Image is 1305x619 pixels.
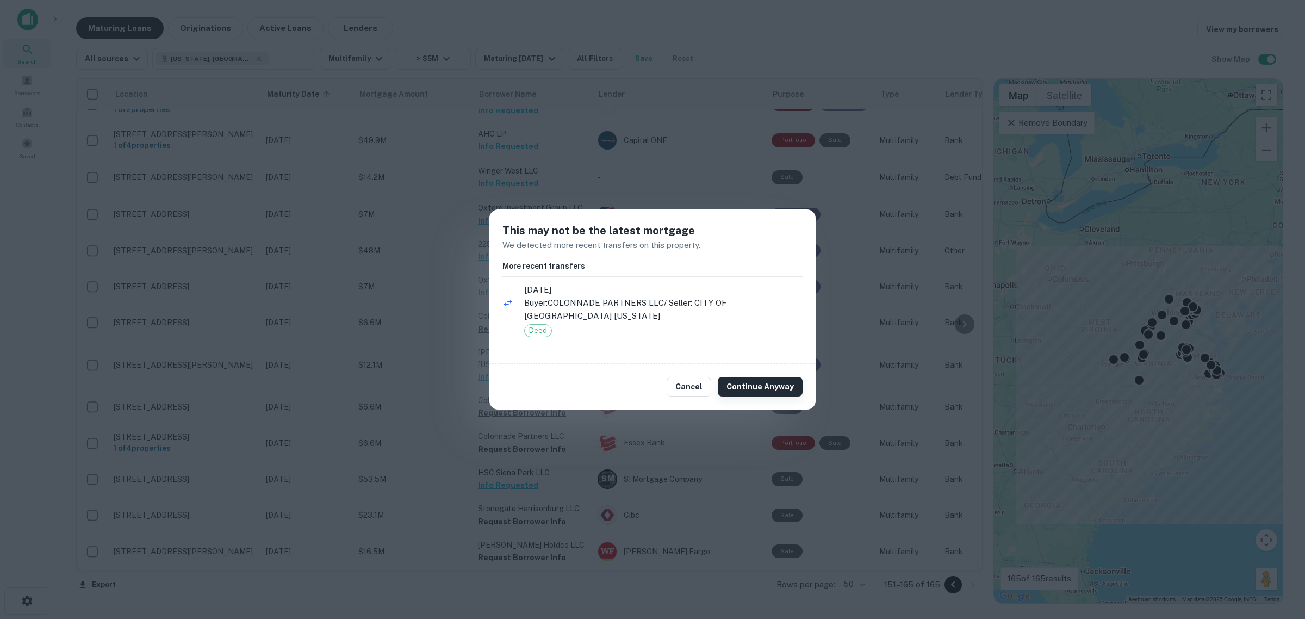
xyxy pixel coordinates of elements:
[502,260,803,272] h6: More recent transfers
[525,325,551,336] span: Deed
[667,377,711,397] button: Cancel
[524,296,803,322] p: Buyer: COLONNADE PARTNERS LLC / Seller: CITY OF [GEOGRAPHIC_DATA] [US_STATE]
[524,324,552,337] div: Deed
[524,283,803,296] span: [DATE]
[502,222,803,239] h5: This may not be the latest mortgage
[502,239,803,252] p: We detected more recent transfers on this property.
[1251,532,1305,584] iframe: Chat Widget
[718,377,803,397] button: Continue Anyway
